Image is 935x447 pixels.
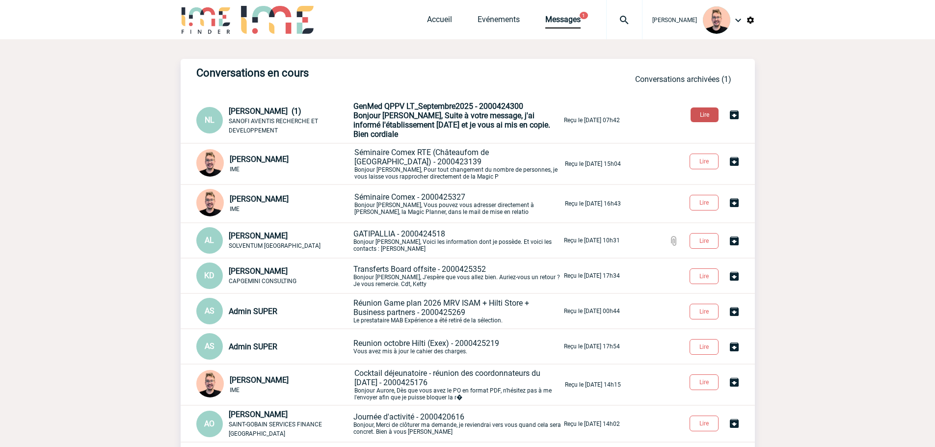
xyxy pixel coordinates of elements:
[229,342,277,351] span: Admin SUPER
[354,148,489,166] span: Séminaire Comex RTE (Châteaufom de [GEOGRAPHIC_DATA]) - 2000423139
[478,15,520,28] a: Evénements
[205,236,214,245] span: AL
[728,341,740,353] img: Archiver la conversation
[196,106,351,134] div: Conversation privée : Client - Agence
[229,278,296,285] span: CAPGEMINI CONSULTING
[682,306,728,316] a: Lire
[682,377,728,386] a: Lire
[690,304,719,319] button: Lire
[703,6,730,34] img: 129741-1.png
[196,189,224,216] img: 129741-1.png
[229,421,322,437] span: SAINT-GOBAIN SERVICES FINANCE [GEOGRAPHIC_DATA]
[564,237,620,244] p: Reçu le [DATE] 10h31
[353,412,562,435] p: Bonjour, Merci de clôturer ma demande, je reviendrai vers vous quand cela sera concret. Bien à vo...
[196,419,620,428] a: AO [PERSON_NAME] SAINT-GOBAIN SERVICES FINANCE [GEOGRAPHIC_DATA] Journée d'activité - 2000420616B...
[230,206,240,212] span: IME
[564,117,620,124] p: Reçu le [DATE] 07h42
[728,197,740,209] img: Archiver la conversation
[353,298,562,324] p: Le prestataire MAB Expérience a été retiré de la sélection.
[196,227,351,254] div: Conversation privée : Client - Agence
[564,421,620,427] p: Reçu le [DATE] 14h02
[230,166,240,173] span: IME
[196,235,620,244] a: AL [PERSON_NAME] SOLVENTUM [GEOGRAPHIC_DATA] GATIPALLIA - 2000424518Bonjour [PERSON_NAME], Voici ...
[196,333,351,360] div: Conversation privée : Client - Agence
[565,200,621,207] p: Reçu le [DATE] 16h43
[353,229,562,252] p: Bonjour [PERSON_NAME], Voici les information dont je possède. Et voici les contacts : [PERSON_NAME]
[196,115,620,124] a: NL [PERSON_NAME] (1) SANOFI AVENTIS RECHERCHE ET DEVELOPPEMENT GenMed QPPV LT_Septembre2025 - 200...
[196,270,620,280] a: KD [PERSON_NAME] CAPGEMINI CONSULTING Transferts Board offsite - 2000425352Bonjour [PERSON_NAME],...
[427,15,452,28] a: Accueil
[205,115,214,125] span: NL
[545,15,581,28] a: Messages
[354,368,563,401] p: Bonjour Aurore, Dès que vous avez le PO en format PDF, n'hésitez pas à me l'envoyer afin que je p...
[728,418,740,429] img: Archiver la conversation
[353,264,486,274] span: Transferts Board offsite - 2000425352
[353,339,499,348] span: Reunion octobre Hilti (Exex) - 2000425219
[205,306,214,316] span: AS
[565,381,621,388] p: Reçu le [DATE] 14h15
[682,342,728,351] a: Lire
[690,416,719,431] button: Lire
[229,242,321,249] span: SOLVENTUM [GEOGRAPHIC_DATA]
[196,298,351,324] div: Conversation privée : Client - Agence
[204,271,214,280] span: KD
[196,158,621,168] a: [PERSON_NAME] IME Séminaire Comex RTE (Châteaufom de [GEOGRAPHIC_DATA]) - 2000423139Bonjour [PERS...
[353,412,464,421] span: Journée d'activité - 2000420616
[652,17,697,24] span: [PERSON_NAME]
[728,235,740,247] img: Archiver la conversation
[691,107,719,122] button: Lire
[196,306,620,315] a: AS Admin SUPER Réunion Game plan 2026 MRV ISAM + Hilti Store + Business partners - 2000425269Le p...
[682,197,728,207] a: Lire
[181,6,232,34] img: IME-Finder
[196,149,352,179] div: Conversation privée : Client - Agence
[682,236,728,245] a: Lire
[728,109,740,121] img: Archiver la conversation
[728,306,740,317] img: Archiver la conversation
[353,111,550,139] span: Bonjour [PERSON_NAME], Suite à votre message, j'ai informé l'établissement [DATE] et je vous ai m...
[196,198,621,208] a: [PERSON_NAME] IME Séminaire Comex - 2000425327Bonjour [PERSON_NAME], Vous pouvez vous adresser di...
[690,154,719,169] button: Lire
[682,271,728,280] a: Lire
[690,339,719,355] button: Lire
[196,67,491,79] h3: Conversations en cours
[690,195,719,210] button: Lire
[205,342,214,351] span: AS
[196,341,620,350] a: AS Admin SUPER Reunion octobre Hilti (Exex) - 2000425219Vous avez mis à jour le cahier des charge...
[682,156,728,165] a: Lire
[196,189,352,218] div: Conversation privée : Client - Agence
[196,370,352,399] div: Conversation privée : Client - Agence
[728,270,740,282] img: Archiver la conversation
[564,272,620,279] p: Reçu le [DATE] 17h34
[229,410,288,419] span: [PERSON_NAME]
[230,387,240,394] span: IME
[229,106,301,116] span: [PERSON_NAME] (1)
[353,102,523,111] span: GenMed QPPV LT_Septembre2025 - 2000424300
[196,263,351,289] div: Conversation privée : Client - Agence
[682,418,728,427] a: Lire
[728,376,740,388] img: Archiver la conversation
[564,308,620,315] p: Reçu le [DATE] 00h44
[728,156,740,167] img: Archiver la conversation
[690,233,719,249] button: Lire
[353,298,529,317] span: Réunion Game plan 2026 MRV ISAM + Hilti Store + Business partners - 2000425269
[354,192,563,215] p: Bonjour [PERSON_NAME], Vous pouvez vous adresser directement à [PERSON_NAME], la Magic Planner, d...
[690,374,719,390] button: Lire
[229,118,318,134] span: SANOFI AVENTIS RECHERCHE ET DEVELOPPEMENT
[230,194,289,204] span: [PERSON_NAME]
[196,379,621,389] a: [PERSON_NAME] IME Cocktail déjeunatoire - réunion des coordonnateurs du [DATE] - 2000425176Bonjou...
[353,339,562,355] p: Vous avez mis à jour le cahier des charges.
[635,75,731,84] a: Conversations archivées (1)
[196,370,224,397] img: 129741-1.png
[230,375,289,385] span: [PERSON_NAME]
[196,149,224,177] img: 129741-1.png
[353,229,445,238] span: GATIPALLIA - 2000424518
[564,343,620,350] p: Reçu le [DATE] 17h54
[683,109,728,119] a: Lire
[354,148,563,180] p: Bonjour [PERSON_NAME], Pour tout changement du nombre de personnes, je vous laisse vous rapproche...
[196,410,351,438] div: Conversation privée : Client - Agence
[354,192,465,202] span: Séminaire Comex - 2000425327
[230,155,289,164] span: [PERSON_NAME]
[354,368,540,387] span: Cocktail déjeunatoire - réunion des coordonnateurs du [DATE] - 2000425176
[565,160,621,167] p: Reçu le [DATE] 15h04
[353,264,562,288] p: Bonjour [PERSON_NAME], J'espère que vous allez bien. Auriez-vous un retour ? Je vous remercie. Cd...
